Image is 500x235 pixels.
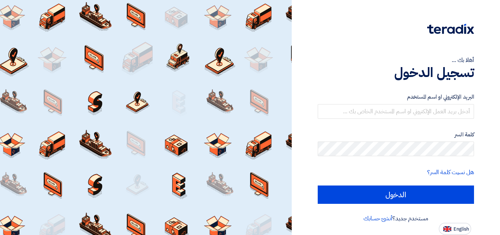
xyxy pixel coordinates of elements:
label: البريد الإلكتروني او اسم المستخدم [318,93,474,101]
button: English [439,223,471,235]
h1: تسجيل الدخول [318,65,474,81]
img: en-US.png [443,226,451,232]
div: مستخدم جديد؟ [318,214,474,223]
img: Teradix logo [427,24,474,34]
input: الدخول [318,186,474,204]
div: أهلا بك ... [318,56,474,65]
a: أنشئ حسابك [363,214,392,223]
label: كلمة السر [318,131,474,139]
span: English [454,227,469,232]
a: هل نسيت كلمة السر؟ [427,168,474,177]
input: أدخل بريد العمل الإلكتروني او اسم المستخدم الخاص بك ... [318,104,474,119]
